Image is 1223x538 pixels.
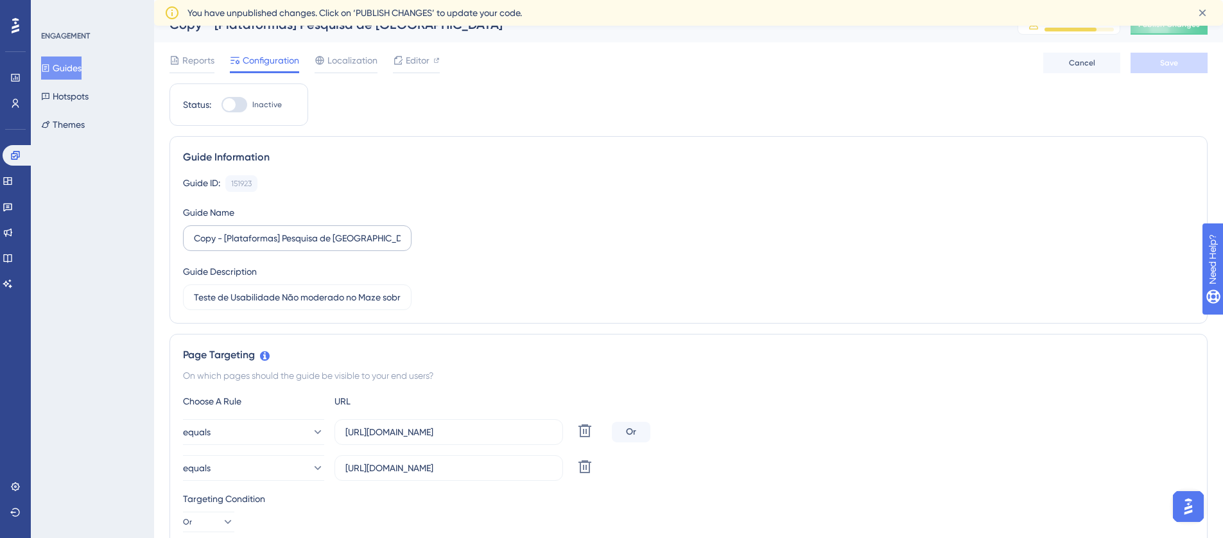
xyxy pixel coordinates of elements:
[41,85,89,108] button: Hotspots
[194,231,401,245] input: Type your Guide’s Name here
[183,460,211,476] span: equals
[183,491,1194,507] div: Targeting Condition
[1169,487,1208,526] iframe: UserGuiding AI Assistant Launcher
[183,394,324,409] div: Choose A Rule
[194,290,401,304] input: Type your Guide’s Description here
[187,5,522,21] span: You have unpublished changes. Click on ‘PUBLISH CHANGES’ to update your code.
[183,512,234,532] button: Or
[345,425,552,439] input: yourwebsite.com/path
[183,97,211,112] div: Status:
[183,517,192,527] span: Or
[334,394,476,409] div: URL
[41,56,82,80] button: Guides
[345,461,552,475] input: yourwebsite.com/path
[612,422,650,442] div: Or
[1131,53,1208,73] button: Save
[183,347,1194,363] div: Page Targeting
[41,31,90,41] div: ENGAGEMENT
[41,113,85,136] button: Themes
[243,53,299,68] span: Configuration
[1160,58,1178,68] span: Save
[327,53,377,68] span: Localization
[252,100,282,110] span: Inactive
[30,3,80,19] span: Need Help?
[183,419,324,445] button: equals
[183,150,1194,165] div: Guide Information
[183,205,234,220] div: Guide Name
[183,455,324,481] button: equals
[183,175,220,192] div: Guide ID:
[406,53,429,68] span: Editor
[231,178,252,189] div: 151923
[183,368,1194,383] div: On which pages should the guide be visible to your end users?
[183,424,211,440] span: equals
[183,264,257,279] div: Guide Description
[1069,58,1095,68] span: Cancel
[182,53,214,68] span: Reports
[1043,53,1120,73] button: Cancel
